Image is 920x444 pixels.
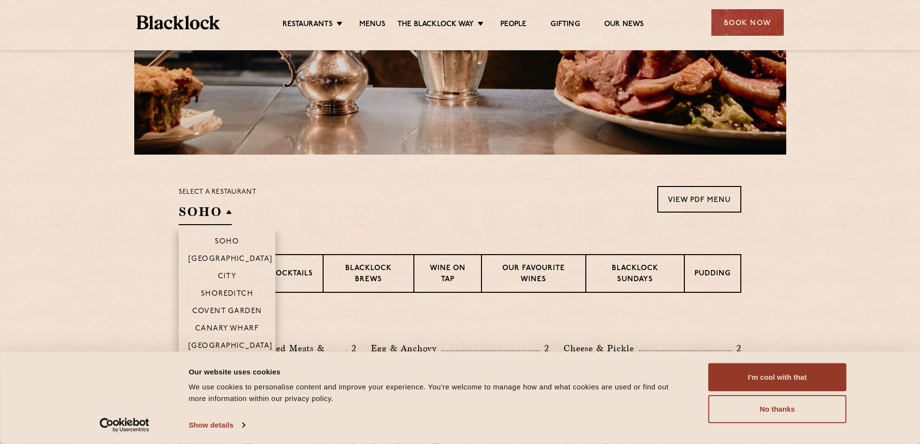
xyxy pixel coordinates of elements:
a: Usercentrics Cookiebot - opens in a new window [82,418,167,432]
p: [GEOGRAPHIC_DATA] [188,342,273,352]
div: Our website uses cookies [189,366,687,377]
h3: Pre Chop Bites [179,317,741,329]
div: Book Now [711,9,784,36]
p: Pudding [694,269,731,281]
button: No thanks [708,395,847,423]
h2: SOHO [179,203,232,225]
p: [GEOGRAPHIC_DATA] [188,255,273,265]
p: Blacklock Brews [333,263,404,286]
p: 2 [732,342,741,355]
p: Blacklock Sundays [596,263,674,286]
p: City [218,272,237,282]
a: Gifting [551,20,580,30]
a: People [500,20,526,30]
img: BL_Textured_Logo-footer-cropped.svg [137,15,220,29]
p: 2 [347,342,356,355]
p: Soho [215,238,240,247]
div: We use cookies to personalise content and improve your experience. You're welcome to manage how a... [189,381,687,404]
p: Cocktails [270,269,313,281]
a: Our News [604,20,644,30]
p: Select a restaurant [179,186,256,199]
p: 2 [539,342,549,355]
p: Shoreditch [201,290,254,300]
p: Covent Garden [192,307,262,317]
a: Menus [359,20,385,30]
a: View PDF Menu [657,186,741,213]
p: Canary Wharf [195,325,259,334]
button: I'm cool with that [708,363,847,391]
p: Our favourite wines [492,263,575,286]
a: Restaurants [283,20,333,30]
p: Egg & Anchovy [371,342,441,355]
p: Wine on Tap [424,263,471,286]
a: Show details [189,418,245,432]
p: Cheese & Pickle [564,342,639,355]
a: The Blacklock Way [397,20,474,30]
